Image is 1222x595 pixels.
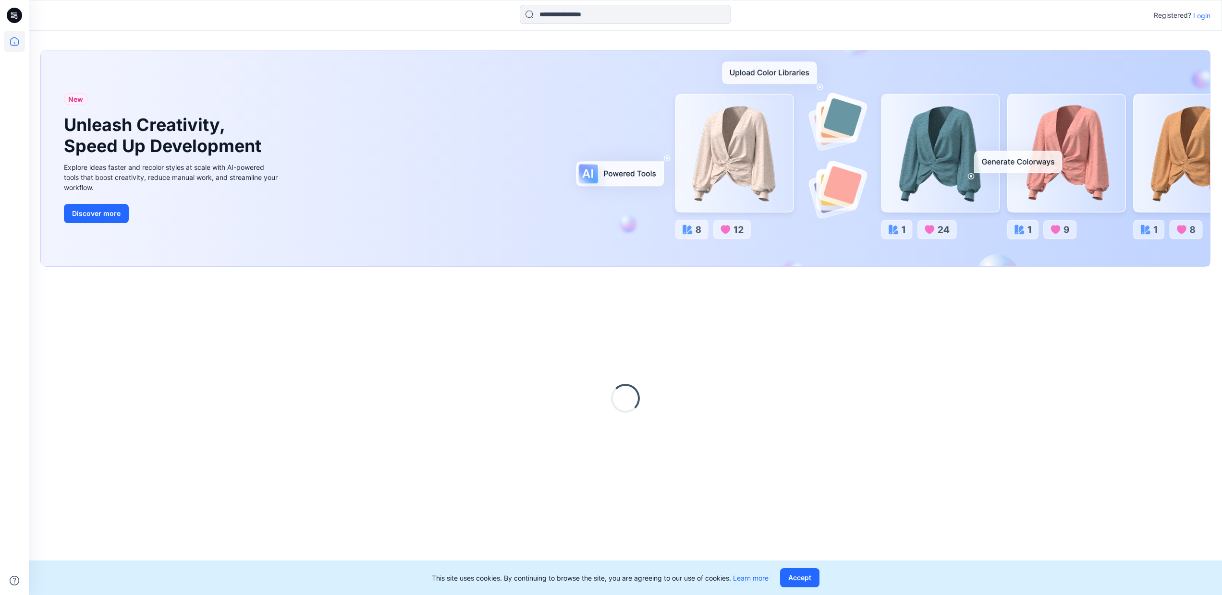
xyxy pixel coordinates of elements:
[64,204,129,223] button: Discover more
[64,204,280,223] a: Discover more
[64,115,266,156] h1: Unleash Creativity, Speed Up Development
[1154,10,1191,21] p: Registered?
[432,573,769,583] p: This site uses cookies. By continuing to browse the site, you are agreeing to our use of cookies.
[1193,11,1210,21] p: Login
[64,162,280,192] div: Explore ideas faster and recolor styles at scale with AI-powered tools that boost creativity, red...
[68,94,83,105] span: New
[733,574,769,582] a: Learn more
[780,568,819,587] button: Accept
